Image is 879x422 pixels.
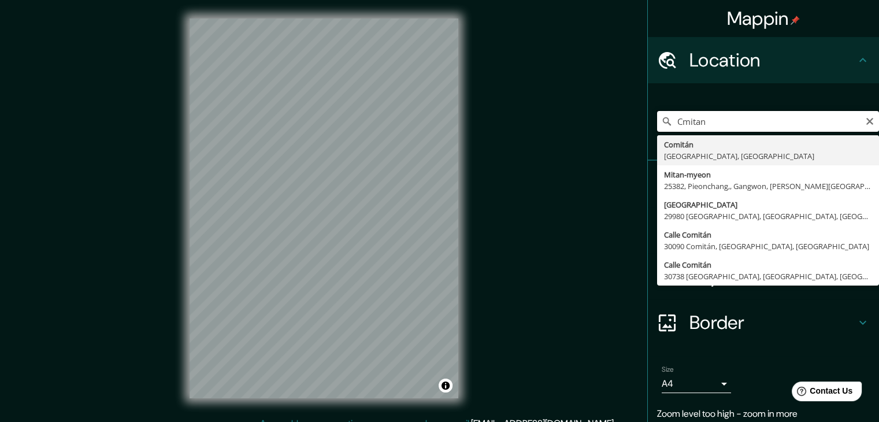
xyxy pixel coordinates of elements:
[662,365,674,375] label: Size
[648,253,879,299] div: Layout
[664,169,872,180] div: Mitan-myeon
[648,161,879,207] div: Pins
[727,7,800,30] h4: Mappin
[664,139,872,150] div: Comitán
[664,271,872,282] div: 30738 [GEOGRAPHIC_DATA], [GEOGRAPHIC_DATA], [GEOGRAPHIC_DATA]
[689,311,856,334] h4: Border
[791,16,800,25] img: pin-icon.png
[648,299,879,346] div: Border
[648,207,879,253] div: Style
[190,18,458,398] canvas: Map
[664,229,872,240] div: Calle Comitán
[657,111,879,132] input: Pick your city or area
[664,199,872,210] div: [GEOGRAPHIC_DATA]
[662,375,731,393] div: A4
[664,259,872,271] div: Calle Comitán
[865,115,874,126] button: Clear
[439,379,453,393] button: Toggle attribution
[657,407,870,421] p: Zoom level too high - zoom in more
[648,37,879,83] div: Location
[689,265,856,288] h4: Layout
[689,49,856,72] h4: Location
[664,210,872,222] div: 29980 [GEOGRAPHIC_DATA], [GEOGRAPHIC_DATA], [GEOGRAPHIC_DATA]
[664,150,872,162] div: [GEOGRAPHIC_DATA], [GEOGRAPHIC_DATA]
[664,180,872,192] div: 25382, Pieonchang,, Gangwon, [PERSON_NAME][GEOGRAPHIC_DATA]
[776,377,866,409] iframe: Help widget launcher
[664,240,872,252] div: 30090 Comitán, [GEOGRAPHIC_DATA], [GEOGRAPHIC_DATA]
